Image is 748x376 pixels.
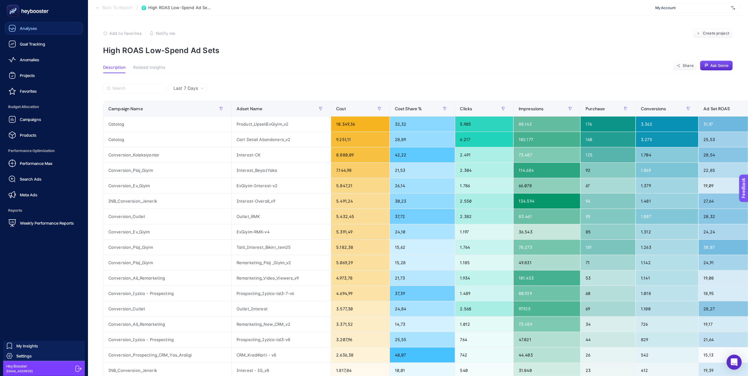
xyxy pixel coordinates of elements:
[514,147,580,162] div: 73.487
[103,347,231,362] div: Conversion_Prospecting_CRM_Yas_Araligi
[710,63,729,68] span: Ask Genie
[581,301,636,316] div: 69
[514,163,580,178] div: 114.684
[636,255,698,270] div: 1.142
[455,347,514,362] div: 742
[232,132,331,147] div: Cart Detail Abandoners_v2
[636,132,698,147] div: 3.275
[390,270,455,286] div: 21,73
[232,255,331,270] div: Remarketing_Plaj _Giyim_v2
[103,270,231,286] div: Conversion_All_Remarketing
[455,163,514,178] div: 2.304
[331,117,390,132] div: 10.349,36
[102,5,133,10] span: Back To Report
[390,178,455,193] div: 26,14
[331,224,390,239] div: 5.391,49
[103,65,126,70] span: Description
[136,5,138,10] span: /
[103,117,231,132] div: Catolog
[232,224,331,239] div: EvGiyim-RMK-v4
[581,163,636,178] div: 92
[103,301,231,316] div: Conversion_Outlet
[232,147,331,162] div: Interest-CK
[455,240,514,255] div: 1.764
[103,163,231,178] div: Conversion_Plaj_Giyim
[683,63,694,68] span: Share
[700,61,733,71] button: Ask Genie
[103,224,231,239] div: Conversion_Ev_Giyim
[331,193,390,209] div: 5.491,24
[519,106,544,111] span: Impressions
[641,106,666,111] span: Conversions
[514,255,580,270] div: 49.831
[390,347,455,362] div: 48,07
[331,347,390,362] div: 2.636,38
[460,106,472,111] span: Clicks
[5,157,83,170] a: Performance Max
[3,351,85,361] a: Settings
[636,332,698,347] div: 829
[455,193,514,209] div: 2.550
[20,161,52,166] span: Performance Max
[336,106,346,111] span: Cost
[20,133,36,138] span: Products
[4,2,24,7] span: Feedback
[455,286,514,301] div: 1.489
[636,347,698,362] div: 542
[636,270,698,286] div: 1.141
[581,193,636,209] div: 94
[514,286,580,301] div: 80.929
[390,317,455,332] div: 14,73
[20,177,41,182] span: Search Ads
[103,132,231,147] div: Catolog
[5,188,83,201] a: Meta Ads
[636,301,698,316] div: 1.100
[6,369,33,373] span: [EMAIL_ADDRESS]
[581,224,636,239] div: 85
[455,270,514,286] div: 1.934
[514,209,580,224] div: 83.461
[16,343,38,348] span: My Insights
[390,224,455,239] div: 24,10
[331,317,390,332] div: 3.371,52
[514,270,580,286] div: 101.453
[5,85,83,97] a: Favorites
[636,240,698,255] div: 1.263
[20,89,37,94] span: Favorites
[156,31,175,36] span: Notify me
[20,57,39,62] span: Anomalies
[581,286,636,301] div: 60
[636,178,698,193] div: 1.379
[514,332,580,347] div: 47.021
[693,28,733,38] button: Create project
[581,347,636,362] div: 26
[455,209,514,224] div: 2.382
[331,286,390,301] div: 4.694,99
[455,332,514,347] div: 764
[636,193,698,209] div: 1.481
[390,332,455,347] div: 25,55
[455,147,514,162] div: 2.491
[5,22,83,35] a: Analyses
[148,5,211,10] span: High ROAS Low-Spend Ad Sets
[636,117,698,132] div: 3.362
[5,144,83,157] span: Performance Optimization
[331,255,390,270] div: 5.069,29
[20,192,37,197] span: Meta Ads
[395,106,422,111] span: Cost Share %
[636,317,698,332] div: 726
[5,129,83,141] a: Products
[331,132,390,147] div: 9.251,11
[331,147,390,162] div: 8.880,09
[20,73,35,78] span: Projects
[455,117,514,132] div: 5.905
[5,69,83,82] a: Projects
[581,178,636,193] div: 67
[390,193,455,209] div: 30,23
[103,193,231,209] div: INB_Conversion_Jenerik
[5,173,83,185] a: Search Ads
[103,46,733,55] p: High ROAS Low-Spend Ad Sets
[331,332,390,347] div: 3.207,96
[514,178,580,193] div: 66.078
[150,31,175,36] button: Notify me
